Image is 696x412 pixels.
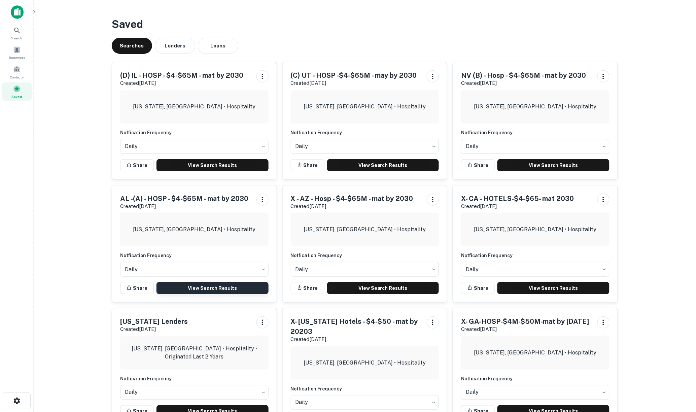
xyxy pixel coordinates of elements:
p: Created [DATE] [120,79,243,87]
button: Share [291,159,324,171]
p: Created [DATE] [291,335,422,343]
h5: X - AZ - Hosp - $4-$65M - mat by 2030 [291,194,413,204]
p: [US_STATE], [GEOGRAPHIC_DATA] • Hospitality [474,226,597,234]
p: [US_STATE], [GEOGRAPHIC_DATA] • Hospitality [474,349,597,357]
div: Without label [461,137,610,156]
p: Created [DATE] [461,202,574,210]
h6: Notfication Frequency [291,252,439,259]
h5: (C) UT - HOSP -$4-$65M - may by 2030 [291,70,417,80]
p: [US_STATE], [GEOGRAPHIC_DATA] • Hospitality [304,103,426,111]
p: [US_STATE], [GEOGRAPHIC_DATA] • Hospitality [133,226,255,234]
h5: X- [US_STATE] Hotels - $4-$50 - mat by 20203 [291,316,422,337]
a: Search [2,24,32,42]
h6: Notfication Frequency [461,375,610,382]
div: Without label [120,260,269,279]
h6: Notfication Frequency [120,252,269,259]
span: Contacts [10,74,24,80]
p: Created [DATE] [291,79,417,87]
p: Created [DATE] [461,79,586,87]
p: Created [DATE] [120,202,248,210]
div: Without label [291,260,439,279]
p: [US_STATE], [GEOGRAPHIC_DATA] • Hospitality • Originated Last 2 Years [126,345,263,361]
p: Created [DATE] [291,202,413,210]
div: Without label [461,383,610,402]
a: View Search Results [497,282,610,294]
h6: Notfication Frequency [291,385,439,392]
button: Share [291,282,324,294]
a: Contacts [2,63,32,81]
a: Saved [2,82,32,101]
button: Searches [112,38,152,54]
div: Without label [291,393,439,412]
div: Without label [120,137,269,156]
a: View Search Results [327,282,439,294]
h6: Notfication Frequency [461,252,610,259]
h5: X- GA-HOSP-$4M-$50M-mat by [DATE] [461,316,589,327]
button: Loans [198,38,238,54]
a: View Search Results [327,159,439,171]
h6: Notfication Frequency [461,129,610,136]
p: [US_STATE], [GEOGRAPHIC_DATA] • Hospitality [133,103,255,111]
p: [US_STATE], [GEOGRAPHIC_DATA] • Hospitality [304,359,426,367]
img: capitalize-icon.png [11,5,24,19]
h6: Notfication Frequency [120,129,269,136]
h5: [US_STATE] Lenders [120,316,188,327]
p: [US_STATE], [GEOGRAPHIC_DATA] • Hospitality [474,103,597,111]
button: Lenders [155,38,195,54]
button: Share [120,282,154,294]
a: View Search Results [497,159,610,171]
h6: Notfication Frequency [120,375,269,382]
a: View Search Results [156,282,269,294]
span: Search [11,35,23,41]
p: Created [DATE] [461,325,589,333]
div: Without label [291,137,439,156]
h5: NV (B) - Hosp - $4-$65M - mat by 2030 [461,70,586,80]
span: Borrowers [9,55,25,60]
div: Without label [120,383,269,402]
h5: AL -(A) - HOSP - $4-$65M - mat by 2030 [120,194,248,204]
button: Share [120,159,154,171]
button: Share [461,159,495,171]
span: Saved [11,94,22,99]
h6: Notfication Frequency [291,129,439,136]
a: Borrowers [2,43,32,62]
a: View Search Results [156,159,269,171]
button: Share [461,282,495,294]
div: Without label [461,260,610,279]
h5: X- CA - HOTELS-$4-$65- mat 2030 [461,194,574,204]
h3: Saved [112,16,618,32]
iframe: Chat Widget [662,358,696,390]
p: Created [DATE] [120,325,188,333]
h5: (D) IL - HOSP - $4-$65M - mat by 2030 [120,70,243,80]
p: [US_STATE], [GEOGRAPHIC_DATA] • Hospitality [304,226,426,234]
